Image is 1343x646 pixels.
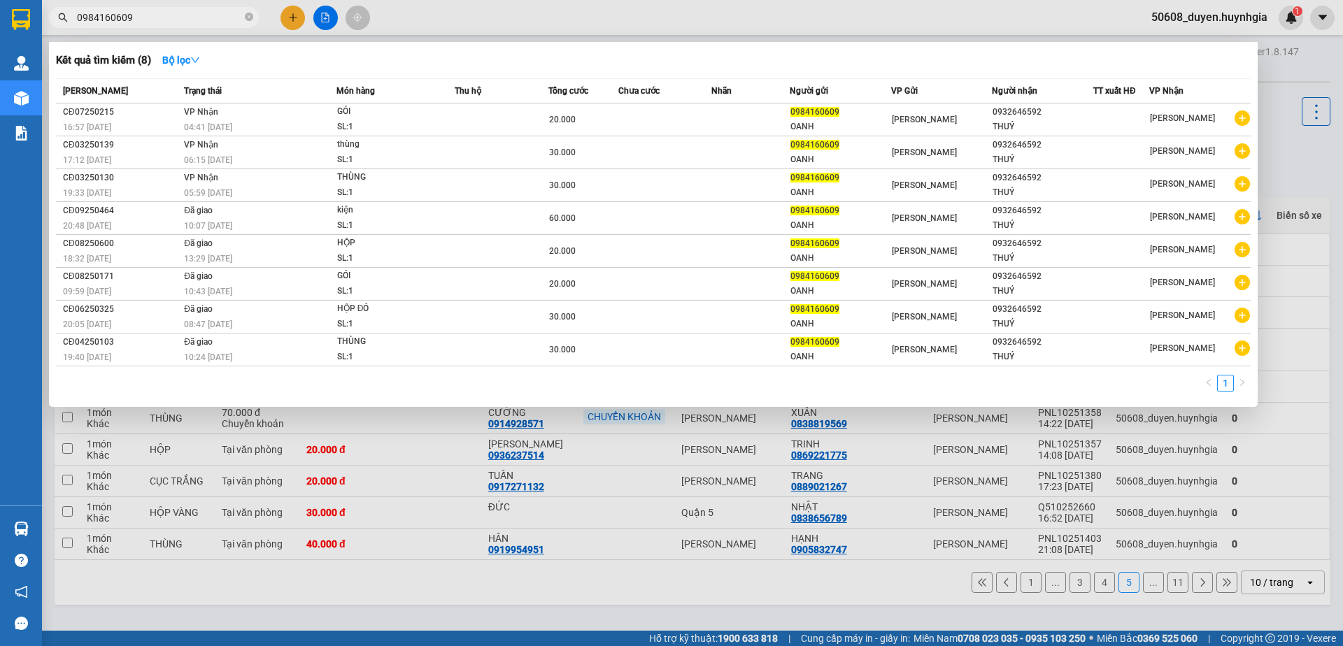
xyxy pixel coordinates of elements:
span: close-circle [245,11,253,24]
div: THUÝ [993,284,1093,299]
div: OANH [790,251,890,266]
span: Đã giao [184,304,213,314]
div: CĐ04250103 [63,335,180,350]
div: CĐ07250215 [63,105,180,120]
span: plus-circle [1235,143,1250,159]
span: 06:15 [DATE] [184,155,232,165]
span: [PERSON_NAME] [892,148,957,157]
div: THUÝ [993,251,1093,266]
span: close-circle [245,13,253,21]
span: message [15,617,28,630]
span: right [1238,378,1246,387]
div: OANH [790,120,890,134]
li: 1 [1217,375,1234,392]
div: 0932646592 [993,269,1093,284]
span: [PERSON_NAME] [892,246,957,256]
span: 16:57 [DATE] [63,122,111,132]
span: Chưa cước [618,86,660,96]
span: [PERSON_NAME] [1150,179,1215,189]
img: solution-icon [14,126,29,141]
span: 30.000 [549,148,576,157]
div: OANH [790,152,890,167]
div: SL: 1 [337,350,442,365]
span: 30.000 [549,345,576,354]
div: 0932646592 [993,105,1093,120]
span: Đã giao [184,271,213,281]
span: 09:59 [DATE] [63,287,111,296]
span: [PERSON_NAME] [1150,310,1215,320]
span: [PERSON_NAME] [1150,278,1215,287]
div: HỘP [337,236,442,251]
span: 10:07 [DATE] [184,221,232,231]
span: 20:05 [DATE] [63,320,111,329]
span: question-circle [15,554,28,567]
div: CĐ09250464 [63,203,180,218]
span: plus-circle [1235,209,1250,224]
div: CĐ08250171 [63,269,180,284]
div: 0932646592 [993,171,1093,185]
div: SL: 1 [337,152,442,168]
span: search [58,13,68,22]
div: THUÝ [993,218,1093,233]
img: logo-vxr [12,9,30,30]
span: 0984160609 [790,140,839,150]
img: warehouse-icon [14,522,29,536]
div: OANH [790,350,890,364]
div: THUÝ [993,120,1093,134]
span: [PERSON_NAME] [892,213,957,223]
span: 0984160609 [790,173,839,182]
span: [PERSON_NAME] [892,345,957,354]
span: 18:32 [DATE] [63,254,111,264]
button: Bộ lọcdown [151,49,211,71]
span: [PERSON_NAME] [1150,146,1215,156]
li: Previous Page [1200,375,1217,392]
div: 0932646592 [993,302,1093,317]
span: VP Nhận [184,173,218,182]
strong: Bộ lọc [162,55,200,66]
div: OANH [790,284,890,299]
div: CĐ08250600 [63,236,180,251]
img: warehouse-icon [14,91,29,106]
span: 17:12 [DATE] [63,155,111,165]
span: Đã giao [184,238,213,248]
button: left [1200,375,1217,392]
span: VP Gửi [891,86,918,96]
span: [PERSON_NAME] [1150,113,1215,123]
img: warehouse-icon [14,56,29,71]
span: 0984160609 [790,107,839,117]
div: THUÝ [993,185,1093,200]
div: 0932646592 [993,335,1093,350]
span: [PERSON_NAME] [892,312,957,322]
div: SL: 1 [337,251,442,266]
span: Đã giao [184,337,213,347]
a: 1 [1218,375,1233,391]
span: 19:40 [DATE] [63,352,111,362]
div: SL: 1 [337,120,442,135]
span: [PERSON_NAME] [892,180,957,190]
span: TT xuất HĐ [1093,86,1136,96]
span: Tổng cước [548,86,588,96]
span: 20.000 [549,115,576,124]
div: 0932646592 [993,138,1093,152]
span: Người nhận [992,86,1037,96]
span: VP Nhận [184,107,218,117]
span: Người gửi [790,86,828,96]
span: notification [15,585,28,598]
span: 30.000 [549,312,576,322]
div: CĐ03250130 [63,171,180,185]
span: Đã giao [184,206,213,215]
span: down [190,55,200,65]
div: CĐ06250325 [63,302,180,317]
span: plus-circle [1235,242,1250,257]
span: left [1205,378,1213,387]
span: 0984160609 [790,337,839,347]
div: GÓI [337,104,442,120]
span: plus-circle [1235,176,1250,192]
div: CĐ03250139 [63,138,180,152]
span: 08:47 [DATE] [184,320,232,329]
span: plus-circle [1235,275,1250,290]
span: VP Nhận [184,140,218,150]
div: SL: 1 [337,317,442,332]
span: [PERSON_NAME] [1150,245,1215,254]
span: [PERSON_NAME] [892,279,957,289]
